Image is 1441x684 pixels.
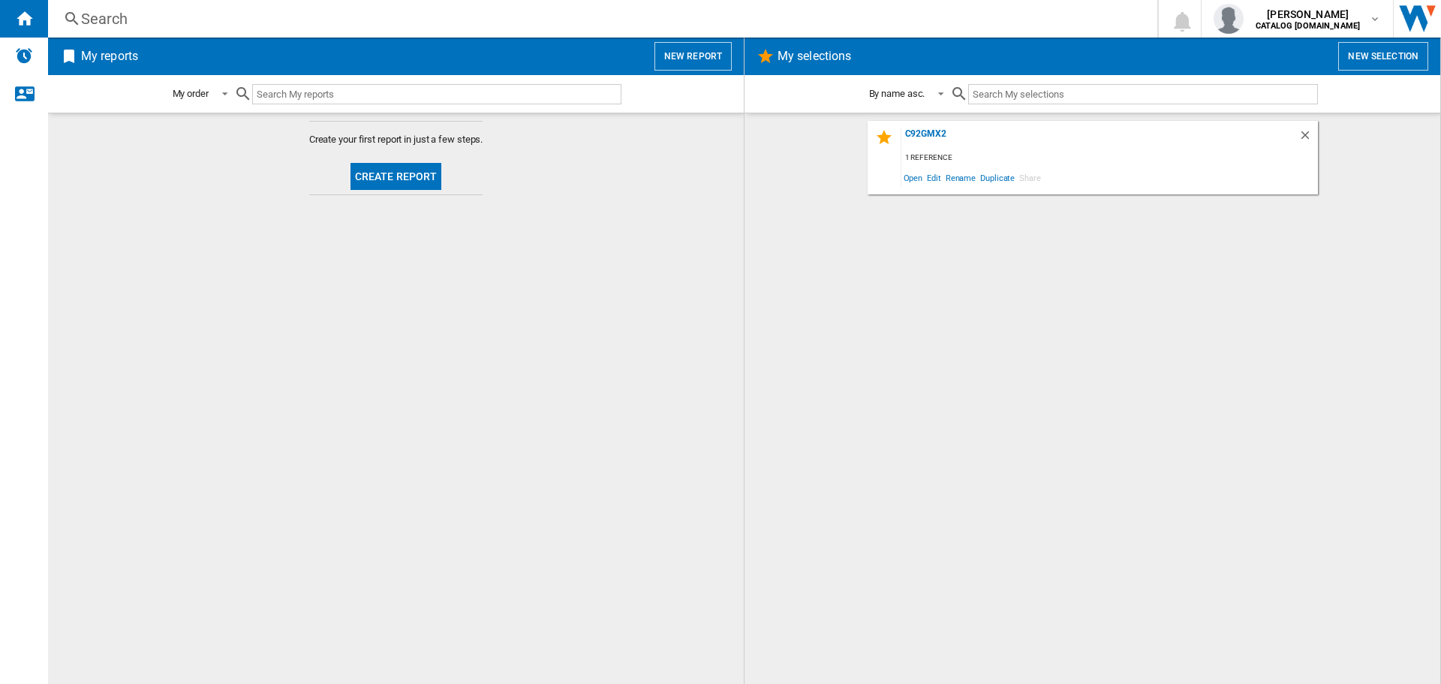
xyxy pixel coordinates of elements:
button: Create report [350,163,442,190]
h2: My selections [775,42,854,71]
button: New selection [1338,42,1428,71]
h2: My reports [78,42,141,71]
img: profile.jpg [1214,4,1244,34]
span: [PERSON_NAME] [1256,7,1360,22]
div: Delete [1298,128,1318,149]
button: New report [654,42,732,71]
div: Search [81,8,1118,29]
div: My order [173,88,209,99]
span: Create your first report in just a few steps. [309,133,483,146]
div: 1 reference [901,149,1318,167]
input: Search My reports [252,84,621,104]
img: alerts-logo.svg [15,47,33,65]
input: Search My selections [968,84,1317,104]
span: Edit [925,167,943,188]
div: C92GMX2 [901,128,1298,149]
span: Open [901,167,925,188]
div: By name asc. [869,88,925,99]
span: Rename [943,167,978,188]
span: Share [1017,167,1043,188]
span: Duplicate [978,167,1017,188]
b: CATALOG [DOMAIN_NAME] [1256,21,1360,31]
